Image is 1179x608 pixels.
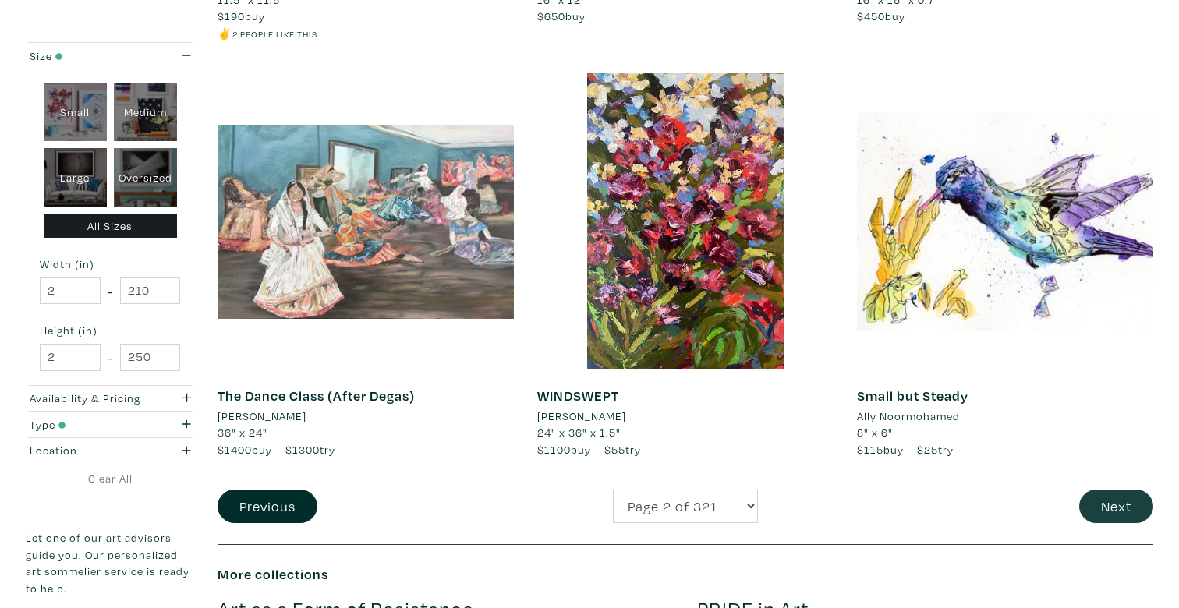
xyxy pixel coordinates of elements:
[44,148,107,207] div: Large
[857,442,883,457] span: $115
[40,259,180,270] small: Width (in)
[26,470,194,487] a: Clear All
[537,442,641,457] span: buy — try
[218,387,415,405] a: The Dance Class (After Degas)
[537,408,834,425] a: [PERSON_NAME]
[114,148,177,207] div: Oversized
[857,408,1153,425] a: Ally Noormohamed
[285,442,320,457] span: $1300
[857,425,893,440] span: 8" x 6"
[108,281,113,302] span: -
[218,408,306,425] li: [PERSON_NAME]
[857,408,960,425] li: Ally Noormohamed
[218,442,252,457] span: $1400
[537,9,565,23] span: $650
[218,490,317,523] button: Previous
[537,442,571,457] span: $1100
[30,390,145,407] div: Availability & Pricing
[26,43,194,69] button: Size
[218,9,245,23] span: $190
[218,442,335,457] span: buy — try
[26,386,194,412] button: Availability & Pricing
[218,25,514,42] li: ✌️
[857,387,968,405] a: Small but Steady
[26,438,194,464] button: Location
[537,9,586,23] span: buy
[40,325,180,336] small: Height (in)
[44,214,177,239] div: All Sizes
[30,48,145,65] div: Size
[232,28,317,40] small: 2 people like this
[26,412,194,437] button: Type
[857,442,954,457] span: buy — try
[44,83,107,142] div: Small
[218,408,514,425] a: [PERSON_NAME]
[537,425,621,440] span: 24" x 36" x 1.5"
[218,425,267,440] span: 36" x 24"
[26,529,194,596] p: Let one of our art advisors guide you. Our personalized art sommelier service is ready to help.
[218,9,265,23] span: buy
[537,408,626,425] li: [PERSON_NAME]
[114,83,177,142] div: Medium
[857,9,905,23] span: buy
[108,347,113,368] span: -
[537,387,619,405] a: WINDSWEPT
[857,9,885,23] span: $450
[218,566,1153,583] h6: More collections
[1079,490,1153,523] button: Next
[30,416,145,433] div: Type
[917,442,938,457] span: $25
[30,442,145,459] div: Location
[604,442,625,457] span: $55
